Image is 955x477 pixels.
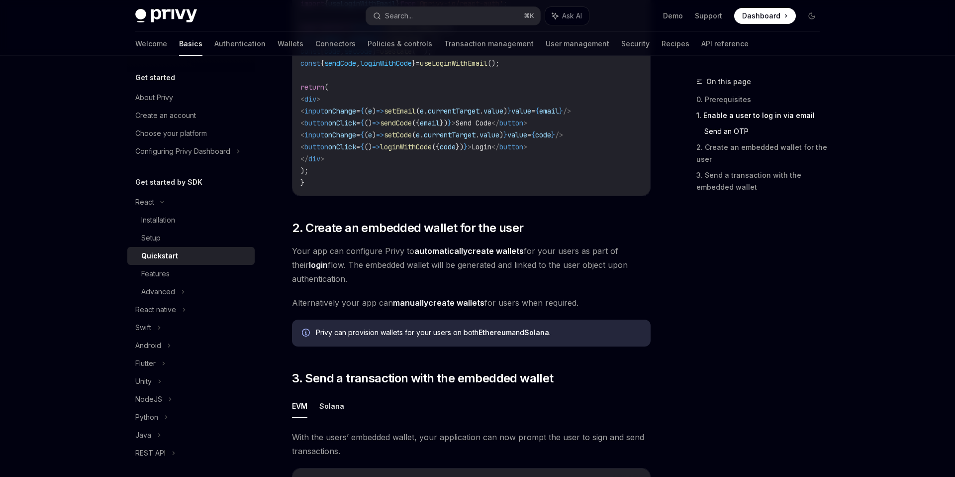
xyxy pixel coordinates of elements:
span: loginWithCode [360,59,412,68]
div: Python [135,411,158,423]
span: ({ [432,142,440,151]
span: } [412,59,416,68]
span: 3. Send a transaction with the embedded wallet [292,370,553,386]
span: sendCode [324,59,356,68]
span: e [416,130,420,139]
a: Send an OTP [704,123,828,139]
a: 0. Prerequisites [696,92,828,108]
span: > [452,119,456,127]
div: Create an account [135,110,196,121]
div: Choose your platform [135,127,207,139]
span: const [300,59,320,68]
span: { [535,107,539,116]
span: < [300,142,304,151]
span: } [300,178,304,187]
span: => [372,142,380,151]
a: Transaction management [444,32,534,56]
span: With the users’ embedded wallet, your application can now prompt the user to sign and send transa... [292,430,651,458]
span: Ask AI [562,11,582,21]
span: () [364,119,372,127]
span: email [539,107,559,116]
span: ({ [412,119,420,127]
a: Demo [663,11,683,21]
span: ) [503,107,507,116]
a: Basics [179,32,202,56]
div: React [135,196,154,208]
span: /> [563,107,571,116]
span: useLoginWithEmail [420,59,487,68]
span: onClick [328,142,356,151]
span: value [479,130,499,139]
a: User management [546,32,609,56]
div: Quickstart [141,250,178,262]
span: < [300,119,304,127]
strong: Solana [524,328,549,337]
span: button [304,119,328,127]
button: Toggle dark mode [804,8,820,24]
button: Search...⌘K [366,7,540,25]
a: Quickstart [127,247,255,265]
span: = [356,142,360,151]
span: email [420,119,440,127]
span: div [308,154,320,163]
span: code [535,130,551,139]
a: Dashboard [734,8,796,24]
h5: Get started by SDK [135,176,202,188]
div: About Privy [135,92,173,104]
a: Policies & controls [368,32,432,56]
span: = [527,130,531,139]
div: Java [135,429,151,441]
span: setCode [384,130,412,139]
span: Alternatively your app can for users when required. [292,296,651,310]
div: Setup [141,232,161,244]
div: Android [135,340,161,352]
span: . [479,107,483,116]
a: Support [695,11,722,21]
span: { [360,107,364,116]
a: Connectors [315,32,356,56]
span: = [356,119,360,127]
a: Security [621,32,650,56]
span: } [448,119,452,127]
div: Unity [135,375,152,387]
span: value [507,130,527,139]
span: }) [456,142,464,151]
span: button [499,119,523,127]
span: Login [472,142,491,151]
span: value [483,107,503,116]
a: 1. Enable a user to log in via email [696,108,828,123]
span: /> [555,130,563,139]
span: < [300,107,304,116]
span: { [531,130,535,139]
span: ) [372,107,376,116]
div: REST API [135,447,166,459]
span: Your app can configure Privy to for your users as part of their flow. The embedded wallet will be... [292,244,651,286]
a: Installation [127,211,255,229]
span: setEmail [384,107,416,116]
span: < [300,95,304,104]
span: . [476,130,479,139]
strong: login [309,260,328,270]
span: { [360,130,364,139]
span: . [424,107,428,116]
span: e [368,107,372,116]
span: > [523,142,527,151]
div: Swift [135,322,151,334]
strong: Ethereum [478,328,512,337]
span: { [360,119,364,127]
a: Features [127,265,255,283]
span: button [304,142,328,151]
div: Configuring Privy Dashboard [135,145,230,157]
span: </ [300,154,308,163]
span: { [360,142,364,151]
span: Send Code [456,119,491,127]
span: e [420,107,424,116]
div: Privy can provision wallets for your users on both and . [316,328,641,339]
a: automaticallycreate wallets [414,246,524,256]
a: Setup [127,229,255,247]
span: </ [491,119,499,127]
span: (); [487,59,499,68]
span: { [320,59,324,68]
span: input [304,130,324,139]
span: ( [412,130,416,139]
